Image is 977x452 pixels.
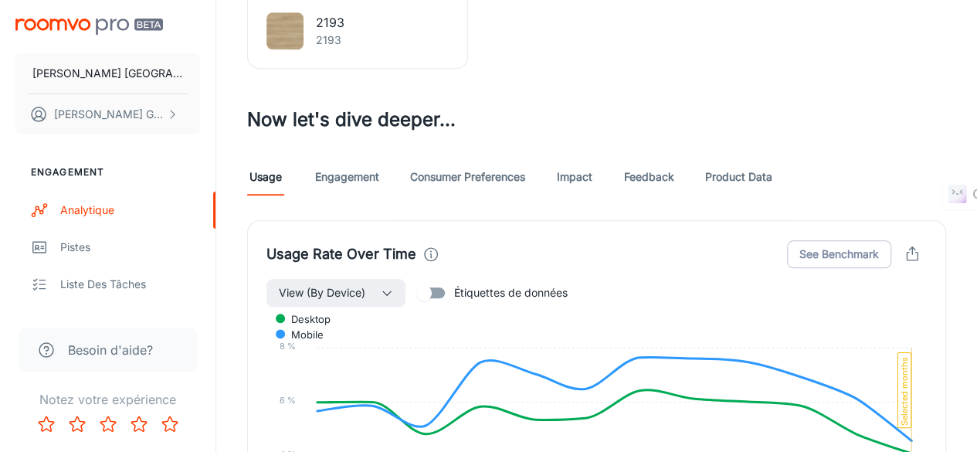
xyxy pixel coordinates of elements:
button: View (By Device) [266,279,405,307]
button: See Benchmark [787,240,891,268]
span: mobile [280,328,324,342]
img: 2193 [266,12,304,49]
a: Consumer Preferences [410,158,525,195]
button: [PERSON_NAME] Gosselin [15,94,200,134]
div: Liste des tâches [60,276,200,293]
h3: Now let's dive deeper... [247,106,946,134]
button: Rate 5 star [154,409,185,440]
tspan: 6 % [280,395,296,406]
h4: Usage Rate Over Time [266,243,416,265]
div: pistes [60,239,200,256]
p: Notez votre expérience [12,390,203,409]
a: Product Data [705,158,772,195]
p: 2193 [316,32,344,49]
button: Rate 3 star [93,409,124,440]
button: [PERSON_NAME] [GEOGRAPHIC_DATA] [15,53,200,93]
button: Rate 4 star [124,409,154,440]
tspan: 8 % [280,340,296,351]
div: Analytique [60,202,200,219]
img: Roomvo PRO Beta [15,19,163,35]
a: Engagement [315,158,379,195]
button: Rate 1 star [31,409,62,440]
span: View (By Device) [279,284,365,302]
span: Étiquettes de données [454,284,568,301]
a: Impact [556,158,593,195]
span: desktop [280,312,331,326]
p: 2193 [316,13,344,32]
p: [PERSON_NAME] Gosselin [54,106,163,123]
span: Besoin d'aide? [68,341,153,359]
a: Usage [247,158,284,195]
button: Rate 2 star [62,409,93,440]
a: Feedback [624,158,674,195]
p: [PERSON_NAME] [GEOGRAPHIC_DATA] [32,65,183,82]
